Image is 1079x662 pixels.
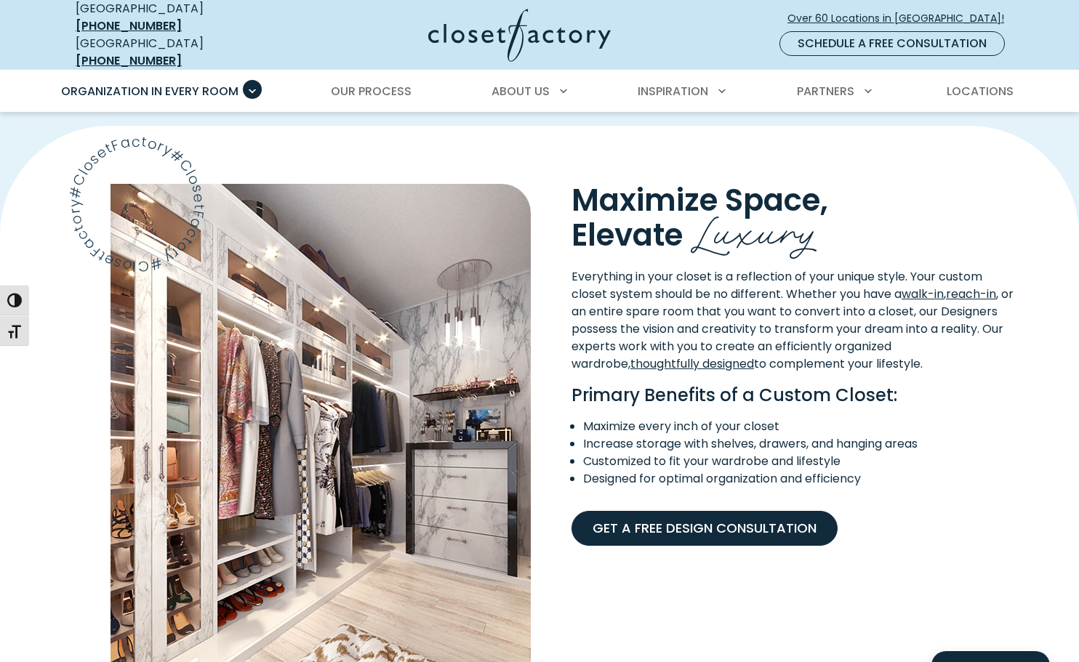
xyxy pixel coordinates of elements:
[902,286,944,302] a: walk-in
[947,83,1014,100] span: Locations
[76,35,286,70] div: [GEOGRAPHIC_DATA]
[797,83,854,100] span: Partners
[583,470,1015,488] li: Designed for optimal organization and efficiency
[583,418,1015,435] li: Maximize every inch of your closet
[331,83,412,100] span: Our Process
[571,268,1015,373] p: Everything in your closet is a reflection of your unique style. Your custom closet system should ...
[571,511,838,546] a: Get A Free Design Consultation
[946,286,996,302] a: reach-in
[76,52,182,69] a: [PHONE_NUMBER]
[61,83,238,100] span: Organization in Every Room
[571,383,897,407] strong: Primary Benefits of a Custom Closet:
[583,453,1015,470] li: Customized to fit your wardrobe and lifestyle
[787,6,1016,31] a: Over 60 Locations in [GEOGRAPHIC_DATA]!
[630,355,754,372] a: thoughtfully designed
[779,31,1005,56] a: Schedule a Free Consultation
[787,11,1016,26] span: Over 60 Locations in [GEOGRAPHIC_DATA]!
[691,195,819,260] span: Luxury
[428,9,611,62] img: Closet Factory Logo
[583,435,1015,453] li: Increase storage with shelves, drawers, and hanging areas
[571,179,828,222] span: Maximize Space,
[492,83,550,100] span: About Us
[51,71,1028,112] nav: Primary Menu
[638,83,708,100] span: Inspiration
[571,214,683,257] span: Elevate
[76,17,182,34] a: [PHONE_NUMBER]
